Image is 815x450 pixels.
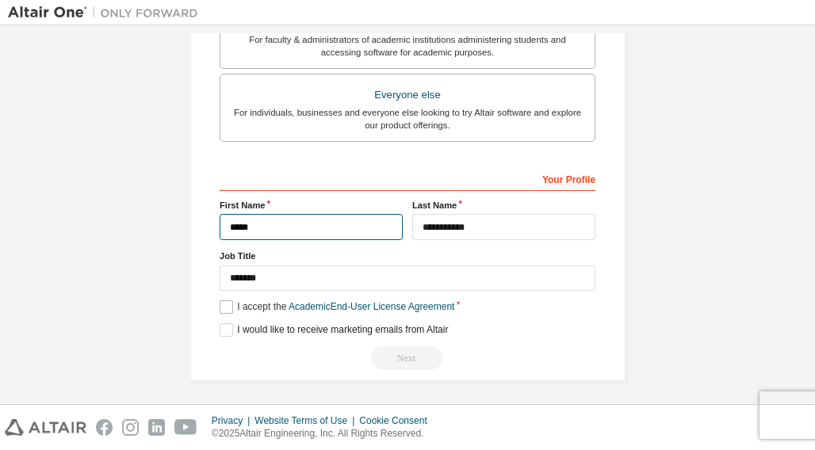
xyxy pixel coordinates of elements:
[412,199,595,212] label: Last Name
[220,300,454,314] label: I accept the
[212,414,254,427] div: Privacy
[289,301,454,312] a: Academic End-User License Agreement
[174,419,197,436] img: youtube.svg
[220,346,595,370] div: Read and acccept EULA to continue
[8,5,206,21] img: Altair One
[5,419,86,436] img: altair_logo.svg
[230,106,585,132] div: For individuals, businesses and everyone else looking to try Altair software and explore our prod...
[148,419,165,436] img: linkedin.svg
[220,199,403,212] label: First Name
[122,419,139,436] img: instagram.svg
[220,250,595,262] label: Job Title
[212,427,437,440] p: © 2025 Altair Engineering, Inc. All Rights Reserved.
[220,323,448,337] label: I would like to receive marketing emails from Altair
[230,84,585,106] div: Everyone else
[254,414,359,427] div: Website Terms of Use
[359,414,436,427] div: Cookie Consent
[220,166,595,191] div: Your Profile
[96,419,113,436] img: facebook.svg
[230,33,585,59] div: For faculty & administrators of academic institutions administering students and accessing softwa...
